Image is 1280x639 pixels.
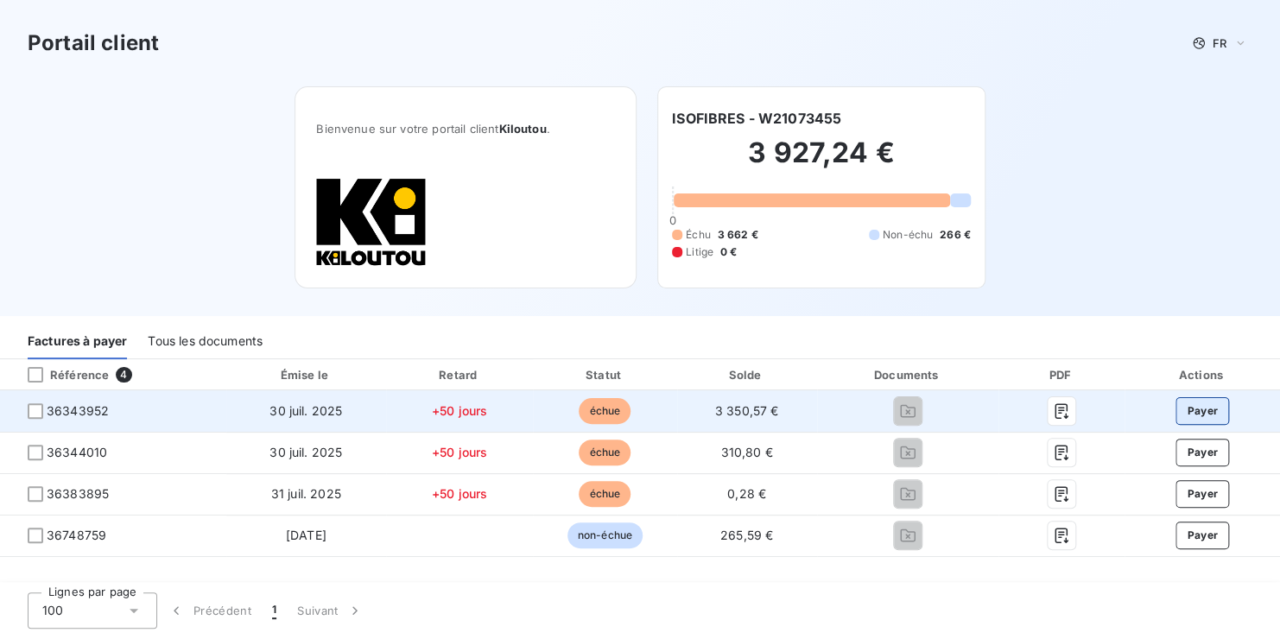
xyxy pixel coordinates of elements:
[669,213,676,227] span: 0
[715,403,779,418] span: 3 350,57 €
[316,122,615,136] span: Bienvenue sur votre portail client .
[536,366,673,383] div: Statut
[1175,480,1229,508] button: Payer
[47,444,107,461] span: 36344010
[269,403,342,418] span: 30 juil. 2025
[42,602,63,619] span: 100
[883,227,933,243] span: Non-échu
[579,481,630,507] span: échue
[287,592,374,629] button: Suivant
[821,366,996,383] div: Documents
[286,528,326,542] span: [DATE]
[720,244,737,260] span: 0 €
[432,445,487,459] span: +50 jours
[1175,522,1229,549] button: Payer
[28,28,159,59] h3: Portail client
[1128,366,1277,383] div: Actions
[148,323,263,359] div: Tous les documents
[272,602,276,619] span: 1
[579,440,630,465] span: échue
[47,485,109,503] span: 36383895
[672,136,971,187] h2: 3 927,24 €
[1175,397,1229,425] button: Payer
[432,486,487,501] span: +50 jours
[47,527,106,544] span: 36748759
[47,402,109,420] span: 36343952
[269,445,342,459] span: 30 juil. 2025
[262,592,287,629] button: 1
[1175,439,1229,466] button: Payer
[681,366,814,383] div: Solde
[567,522,643,548] span: non-échue
[718,227,758,243] span: 3 662 €
[727,486,766,501] span: 0,28 €
[720,528,773,542] span: 265,59 €
[316,177,427,267] img: Company logo
[1002,366,1121,383] div: PDF
[686,227,711,243] span: Échu
[498,122,546,136] span: Kiloutou
[720,445,772,459] span: 310,80 €
[271,486,341,501] span: 31 juil. 2025
[940,227,971,243] span: 266 €
[686,244,713,260] span: Litige
[116,367,131,383] span: 4
[390,366,529,383] div: Retard
[157,592,262,629] button: Précédent
[230,366,383,383] div: Émise le
[579,398,630,424] span: échue
[28,323,127,359] div: Factures à payer
[432,403,487,418] span: +50 jours
[14,367,109,383] div: Référence
[1213,36,1226,50] span: FR
[672,108,841,129] h6: ISOFIBRES - W21073455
